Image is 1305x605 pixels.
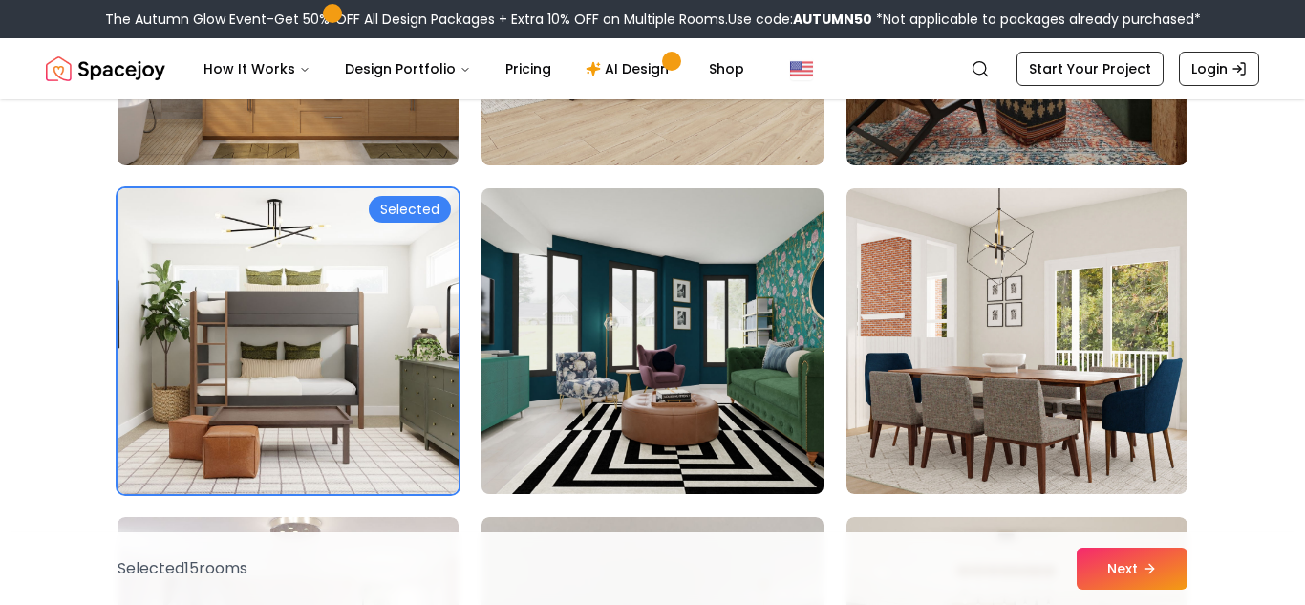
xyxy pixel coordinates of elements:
[188,50,759,88] nav: Main
[1077,548,1187,590] button: Next
[1016,52,1164,86] a: Start Your Project
[1179,52,1259,86] a: Login
[793,10,872,29] b: AUTUMN50
[790,57,813,80] img: United States
[846,188,1187,494] img: Room room-42
[118,557,247,580] p: Selected 15 room s
[330,50,486,88] button: Design Portfolio
[694,50,759,88] a: Shop
[118,188,459,494] img: Room room-40
[872,10,1201,29] span: *Not applicable to packages already purchased*
[46,50,165,88] a: Spacejoy
[46,50,165,88] img: Spacejoy Logo
[188,50,326,88] button: How It Works
[728,10,872,29] span: Use code:
[46,38,1259,99] nav: Global
[473,181,831,502] img: Room room-41
[105,10,1201,29] div: The Autumn Glow Event-Get 50% OFF All Design Packages + Extra 10% OFF on Multiple Rooms.
[570,50,690,88] a: AI Design
[369,196,451,223] div: Selected
[490,50,567,88] a: Pricing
